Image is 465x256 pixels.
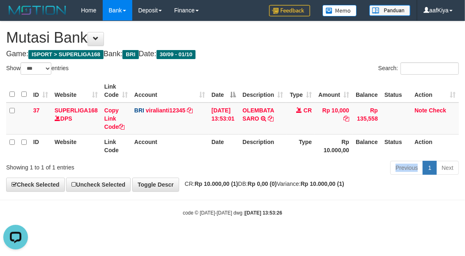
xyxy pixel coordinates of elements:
th: Status [381,134,411,158]
th: Website [51,134,101,158]
td: DPS [51,103,101,135]
th: Website: activate to sort column ascending [51,79,101,103]
a: Copy Rp 10,000 to clipboard [343,115,349,122]
input: Search: [401,62,459,75]
th: Description: activate to sort column ascending [239,79,286,103]
th: Account [131,134,208,158]
h1: Mutasi Bank [6,30,459,46]
span: BRI [134,107,144,114]
strong: [DATE] 13:53:26 [245,210,282,216]
img: MOTION_logo.png [6,4,69,16]
th: Type [286,134,315,158]
span: 37 [33,107,40,114]
th: ID [30,134,51,158]
strong: Rp 0,00 (0) [248,181,277,187]
th: Action [411,134,459,158]
span: BRI [122,50,138,59]
a: OLEMBATA SARO [242,107,274,122]
a: Uncheck Selected [66,178,131,192]
label: Search: [378,62,459,75]
td: [DATE] 13:53:01 [208,103,239,135]
span: ISPORT > SUPERLIGA168 [28,50,104,59]
div: Showing 1 to 1 of 1 entries [6,160,188,171]
span: CR [304,107,312,114]
a: Copy OLEMBATA SARO to clipboard [268,115,274,122]
th: ID: activate to sort column ascending [30,79,51,103]
a: Copy viralianti12345 to clipboard [187,107,193,114]
a: SUPERLIGA168 [55,107,98,114]
th: Link Code [101,134,131,158]
a: Note [414,107,427,114]
a: Next [436,161,459,175]
small: code © [DATE]-[DATE] dwg | [183,210,282,216]
a: 1 [423,161,437,175]
th: Date [208,134,239,158]
span: 30/09 - 01/10 [157,50,196,59]
th: Date: activate to sort column descending [208,79,239,103]
th: Type: activate to sort column ascending [286,79,315,103]
a: viralianti12345 [146,107,186,114]
th: Balance [352,79,381,103]
th: Status [381,79,411,103]
select: Showentries [21,62,51,75]
a: Check [429,107,446,114]
a: Toggle Descr [132,178,179,192]
th: Rp 10.000,00 [315,134,352,158]
th: Action: activate to sort column ascending [411,79,459,103]
th: Description [239,134,286,158]
img: Feedback.jpg [269,5,310,16]
td: Rp 135,558 [352,103,381,135]
td: Rp 10,000 [315,103,352,135]
th: Account: activate to sort column ascending [131,79,208,103]
h4: Game: Bank: Date: [6,50,459,58]
th: Amount: activate to sort column ascending [315,79,352,103]
th: Link Code: activate to sort column ascending [101,79,131,103]
a: Copy Link Code [104,107,124,130]
span: CR: DB: Variance: [181,181,344,187]
strong: Rp 10.000,00 (1) [301,181,344,187]
a: Previous [390,161,423,175]
button: Open LiveChat chat widget [3,3,28,28]
label: Show entries [6,62,69,75]
strong: Rp 10.000,00 (1) [195,181,238,187]
th: Balance [352,134,381,158]
img: panduan.png [369,5,410,16]
a: Check Selected [6,178,65,192]
img: Button%20Memo.svg [322,5,357,16]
